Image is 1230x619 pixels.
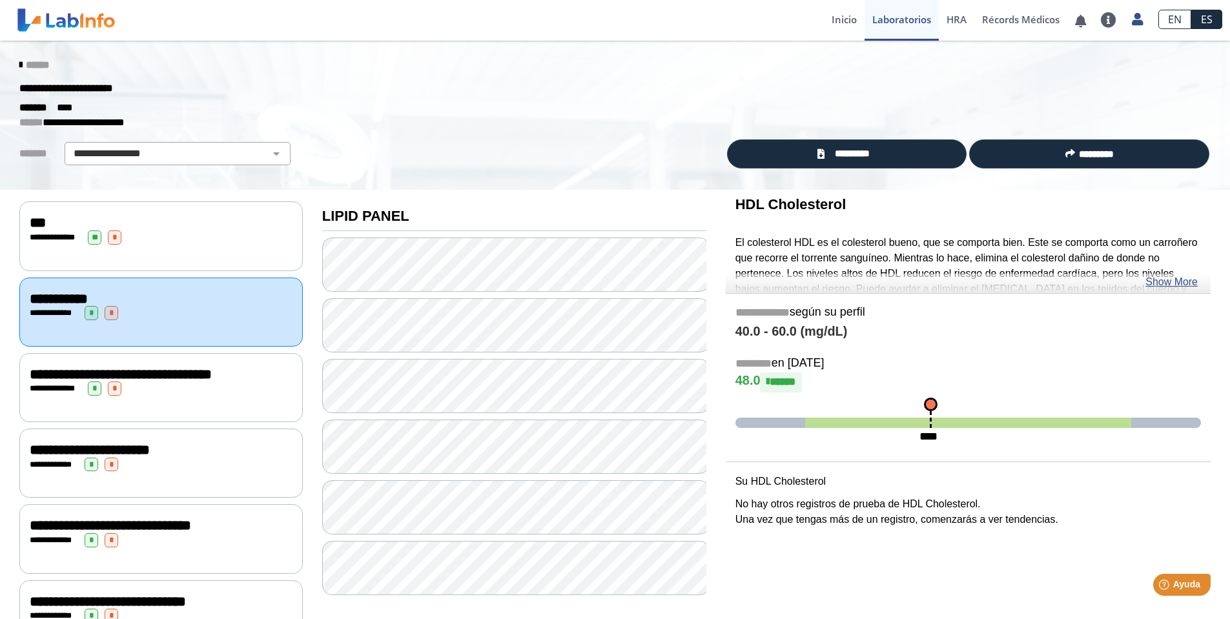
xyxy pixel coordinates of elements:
p: El colesterol HDL es el colesterol bueno, que se comporta bien. Este se comporta como un carroñer... [735,235,1201,328]
b: HDL Cholesterol [735,196,846,212]
iframe: Help widget launcher [1115,569,1216,605]
p: No hay otros registros de prueba de HDL Cholesterol. Una vez que tengas más de un registro, comen... [735,496,1201,527]
a: Show More [1145,274,1198,290]
b: LIPID PANEL [322,208,409,224]
h4: 40.0 - 60.0 (mg/dL) [735,324,1201,340]
a: EN [1158,10,1191,29]
h5: en [DATE] [735,356,1201,371]
span: HRA [947,13,967,26]
p: Su HDL Cholesterol [735,474,1201,489]
h5: según su perfil [735,305,1201,320]
a: ES [1191,10,1222,29]
h4: 48.0 [735,372,1201,392]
